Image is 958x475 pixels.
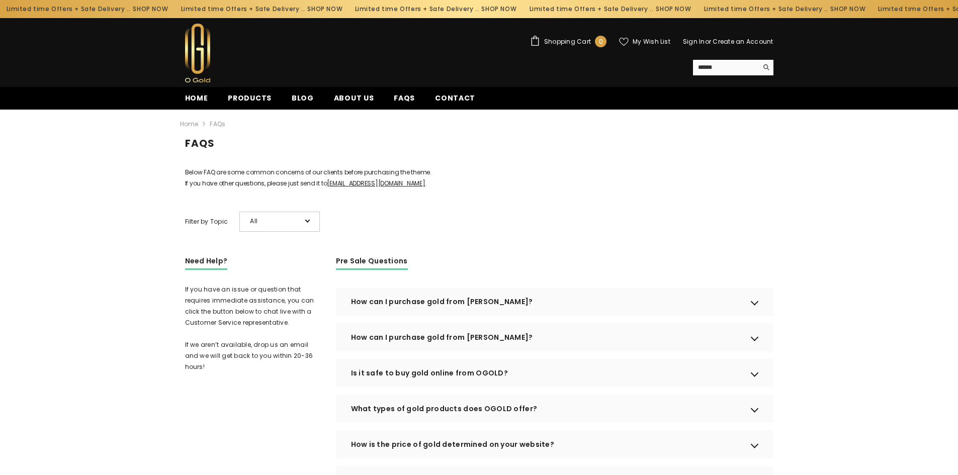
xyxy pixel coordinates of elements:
a: SHOP NOW [132,4,167,15]
span: Filter by Topic [185,216,228,227]
a: Create an Account [713,37,773,46]
div: How can I purchase gold from [PERSON_NAME]? [336,323,773,351]
span: FAQs [210,119,225,130]
span: Contact [435,93,475,103]
a: Products [218,92,282,110]
a: [EMAIL_ADDRESS][DOMAIN_NAME] [327,179,425,187]
a: Contact [425,92,485,110]
nav: breadcrumbs [180,114,768,135]
div: Is it safe to buy gold online from OGOLD? [336,359,773,387]
span: About us [334,93,374,103]
div: Limited time Offers + Safe Delivery .. [522,1,697,17]
div: Limited time Offers + Safe Delivery .. [173,1,348,17]
span: Shopping Cart [544,39,591,45]
span: or [705,37,711,46]
div: What types of gold products does OGOLD offer? [336,395,773,423]
a: SHOP NOW [830,4,865,15]
p: Below FAQ are some common concerns of our clients before purchasing the theme. If you have other ... [185,167,773,189]
span: 0 [599,36,603,47]
span: My Wish List [633,39,670,45]
span: FAQs [394,93,415,103]
div: Limited time Offers + Safe Delivery .. [348,1,522,17]
span: Products [228,93,272,103]
div: All [239,212,320,232]
a: Shopping Cart [530,36,606,47]
a: SHOP NOW [481,4,516,15]
a: FAQs [384,92,425,110]
span: All [250,216,300,227]
a: Home [180,119,199,130]
a: Home [175,92,218,110]
button: Search [758,60,773,75]
summary: Search [693,60,773,75]
div: How can I purchase gold from [PERSON_NAME]? [336,288,773,316]
a: Blog [282,92,324,110]
a: Sign In [683,37,705,46]
h3: Need Help? [185,255,228,270]
a: SHOP NOW [655,4,690,15]
span: Blog [292,93,314,103]
img: Ogold Shop [185,24,210,82]
a: About us [324,92,384,110]
div: How is the price of gold determined on your website? [336,430,773,458]
span: If you have an issue or question that requires immediate assistance, you can click the button bel... [185,285,314,371]
span: Home [185,93,208,103]
div: Limited time Offers + Safe Delivery .. [696,1,871,17]
a: SHOP NOW [307,4,342,15]
h1: FAQs [185,133,773,161]
a: My Wish List [619,37,670,46]
h3: Pre Sale Questions [336,255,408,270]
